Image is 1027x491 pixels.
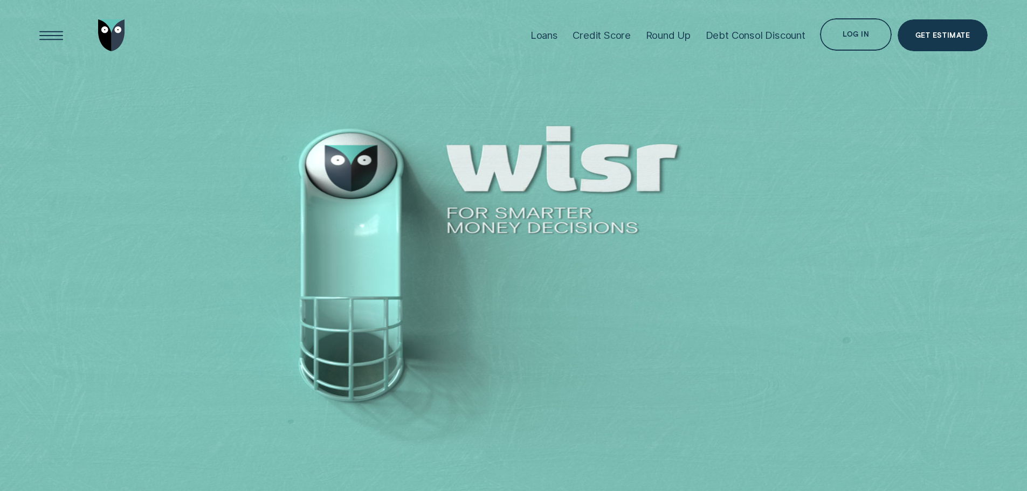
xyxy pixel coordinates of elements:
[530,29,558,42] div: Loans
[898,19,988,52] a: Get Estimate
[646,29,691,42] div: Round Up
[35,19,67,52] button: Open Menu
[573,29,631,42] div: Credit Score
[706,29,805,42] div: Debt Consol Discount
[820,18,891,51] button: Log in
[98,19,125,52] img: Wisr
